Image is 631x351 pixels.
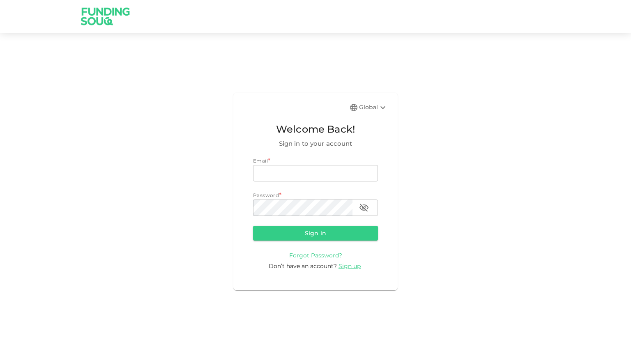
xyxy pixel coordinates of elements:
a: Forgot Password? [289,251,342,259]
input: email [253,165,378,181]
span: Email [253,158,268,164]
span: Don’t have an account? [269,262,337,270]
span: Sign in to your account [253,139,378,149]
span: Password [253,192,279,198]
span: Sign up [339,262,361,270]
span: Welcome Back! [253,122,378,137]
button: Sign in [253,226,378,241]
input: password [253,200,352,216]
div: Global [359,103,388,112]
